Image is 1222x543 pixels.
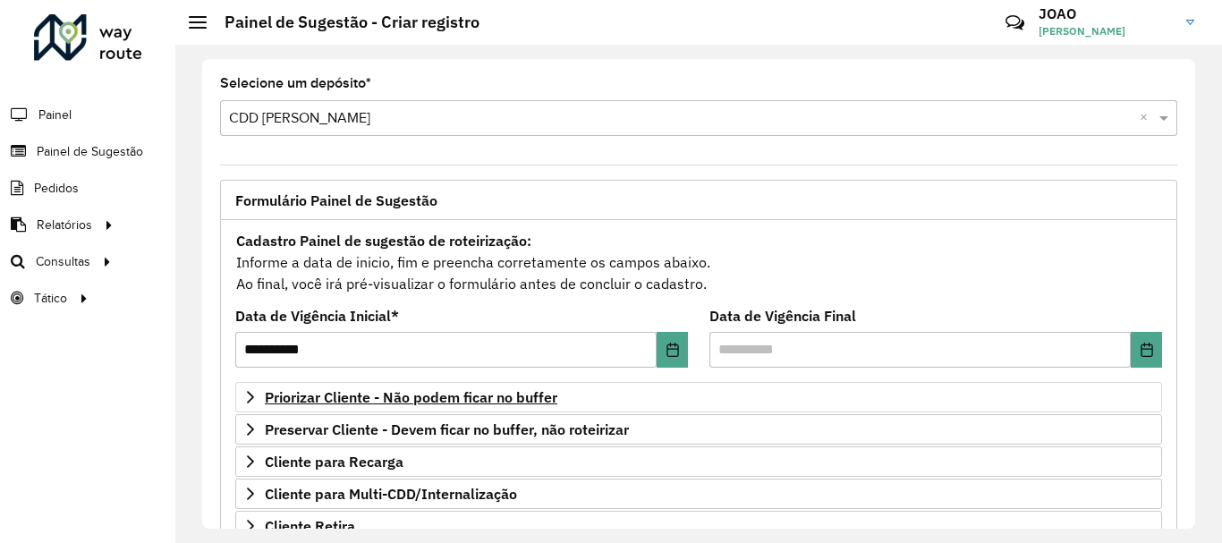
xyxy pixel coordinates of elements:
[235,305,399,327] label: Data de Vigência Inicial
[1131,332,1162,368] button: Choose Date
[1140,107,1155,129] span: Clear all
[265,390,557,404] span: Priorizar Cliente - Não podem ficar no buffer
[37,216,92,234] span: Relatórios
[1039,5,1173,22] h3: JOAO
[235,511,1162,541] a: Cliente Retira
[220,72,371,94] label: Selecione um depósito
[657,332,688,368] button: Choose Date
[265,519,355,533] span: Cliente Retira
[235,382,1162,412] a: Priorizar Cliente - Não podem ficar no buffer
[38,106,72,124] span: Painel
[1039,23,1173,39] span: [PERSON_NAME]
[265,487,517,501] span: Cliente para Multi-CDD/Internalização
[709,305,856,327] label: Data de Vigência Final
[996,4,1034,42] a: Contato Rápido
[235,446,1162,477] a: Cliente para Recarga
[236,232,531,250] strong: Cadastro Painel de sugestão de roteirização:
[36,252,90,271] span: Consultas
[235,414,1162,445] a: Preservar Cliente - Devem ficar no buffer, não roteirizar
[265,454,403,469] span: Cliente para Recarga
[34,289,67,308] span: Tático
[34,179,79,198] span: Pedidos
[207,13,479,32] h2: Painel de Sugestão - Criar registro
[37,142,143,161] span: Painel de Sugestão
[235,193,437,208] span: Formulário Painel de Sugestão
[265,422,629,437] span: Preservar Cliente - Devem ficar no buffer, não roteirizar
[235,479,1162,509] a: Cliente para Multi-CDD/Internalização
[235,229,1162,295] div: Informe a data de inicio, fim e preencha corretamente os campos abaixo. Ao final, você irá pré-vi...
